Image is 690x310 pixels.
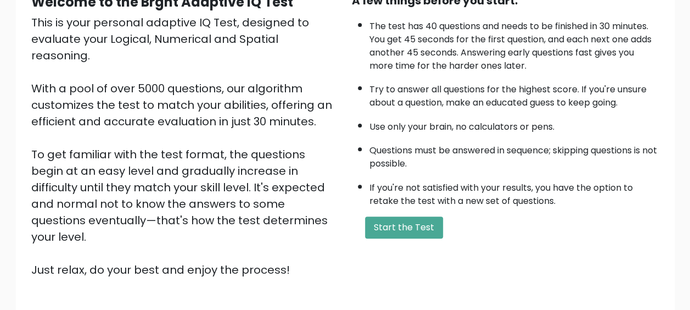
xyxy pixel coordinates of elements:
li: Use only your brain, no calculators or pens. [369,115,659,134]
button: Start the Test [365,217,443,239]
li: The test has 40 questions and needs to be finished in 30 minutes. You get 45 seconds for the firs... [369,14,659,73]
div: This is your personal adaptive IQ Test, designed to evaluate your Logical, Numerical and Spatial ... [31,14,339,278]
li: If you're not satisfied with your results, you have the option to retake the test with a new set ... [369,176,659,208]
li: Try to answer all questions for the highest score. If you're unsure about a question, make an edu... [369,77,659,109]
li: Questions must be answered in sequence; skipping questions is not possible. [369,139,659,170]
